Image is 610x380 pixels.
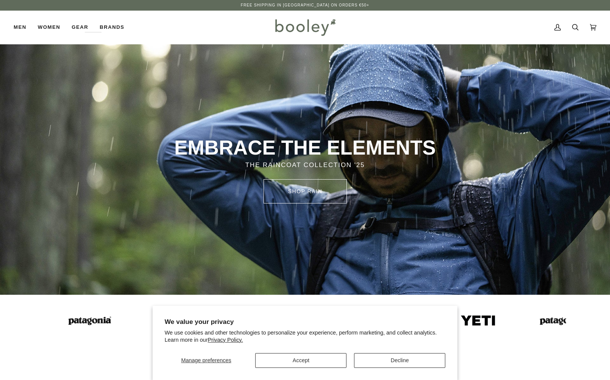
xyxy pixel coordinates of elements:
[165,329,446,344] p: We use cookies and other technologies to personalize your experience, perform marketing, and coll...
[272,16,338,38] img: Booley
[165,318,446,326] h2: We value your privacy
[165,353,248,368] button: Manage preferences
[124,160,486,170] p: THE RAINCOAT COLLECTION '25
[241,2,369,8] p: Free Shipping in [GEOGRAPHIC_DATA] on Orders €50+
[72,23,88,31] span: Gear
[14,11,32,44] a: Men
[66,11,94,44] a: Gear
[181,357,231,363] span: Manage preferences
[354,353,445,368] button: Decline
[94,11,130,44] a: Brands
[255,353,346,368] button: Accept
[32,11,66,44] a: Women
[100,23,124,31] span: Brands
[264,179,347,203] a: SHOP rain
[208,337,243,343] a: Privacy Policy.
[124,135,486,160] p: EMBRACE THE ELEMENTS
[38,23,60,31] span: Women
[14,23,27,31] span: Men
